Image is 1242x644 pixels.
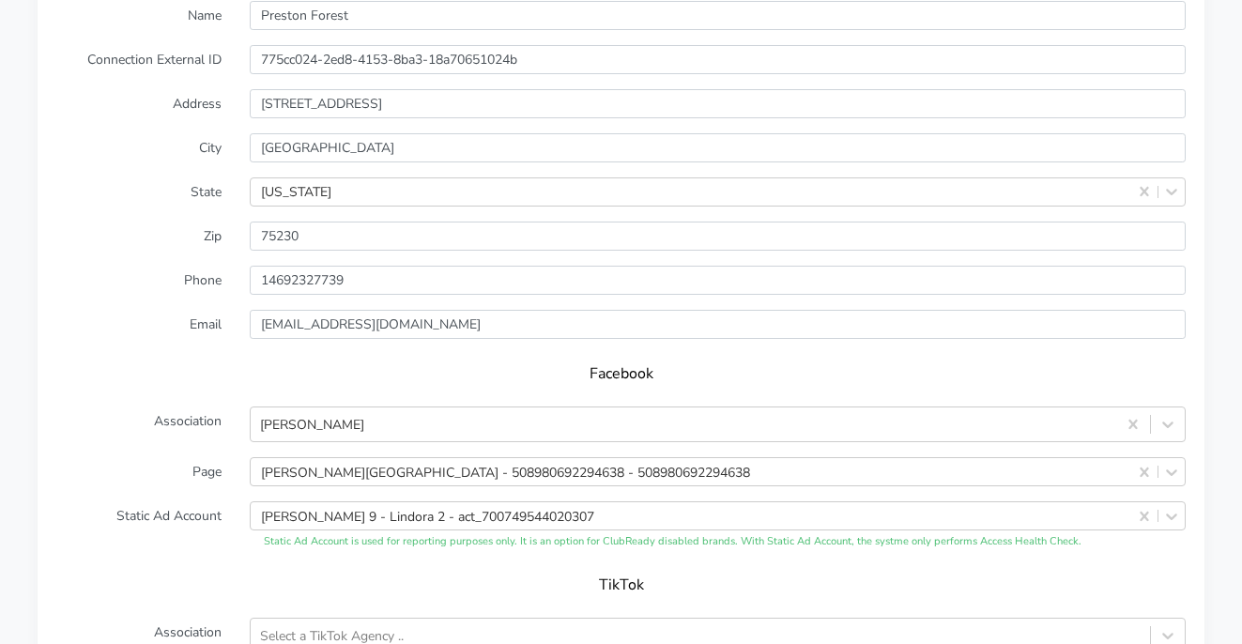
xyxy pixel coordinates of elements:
[250,222,1186,251] input: Enter Zip ..
[260,415,364,435] div: [PERSON_NAME]
[75,576,1167,594] h5: TikTok
[42,457,236,486] label: Page
[261,506,594,526] div: [PERSON_NAME] 9 - Lindora 2 - act_700749544020307
[261,182,331,202] div: [US_STATE]
[250,1,1186,30] input: Enter Name ...
[42,310,236,339] label: Email
[42,89,236,118] label: Address
[250,266,1186,295] input: Enter phone ...
[42,133,236,162] label: City
[250,45,1186,74] input: Enter the external ID ..
[42,45,236,74] label: Connection External ID
[250,89,1186,118] input: Enter Address ..
[250,133,1186,162] input: Enter the City ..
[42,266,236,295] label: Phone
[250,310,1186,339] input: Enter Email ...
[42,177,236,207] label: State
[42,501,236,550] label: Static Ad Account
[261,462,750,482] div: [PERSON_NAME][GEOGRAPHIC_DATA] - 508980692294638 - 508980692294638
[42,222,236,251] label: Zip
[250,534,1186,550] div: Static Ad Account is used for reporting purposes only. It is an option for ClubReady disabled bra...
[42,1,236,30] label: Name
[42,406,236,442] label: Association
[75,365,1167,383] h5: Facebook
